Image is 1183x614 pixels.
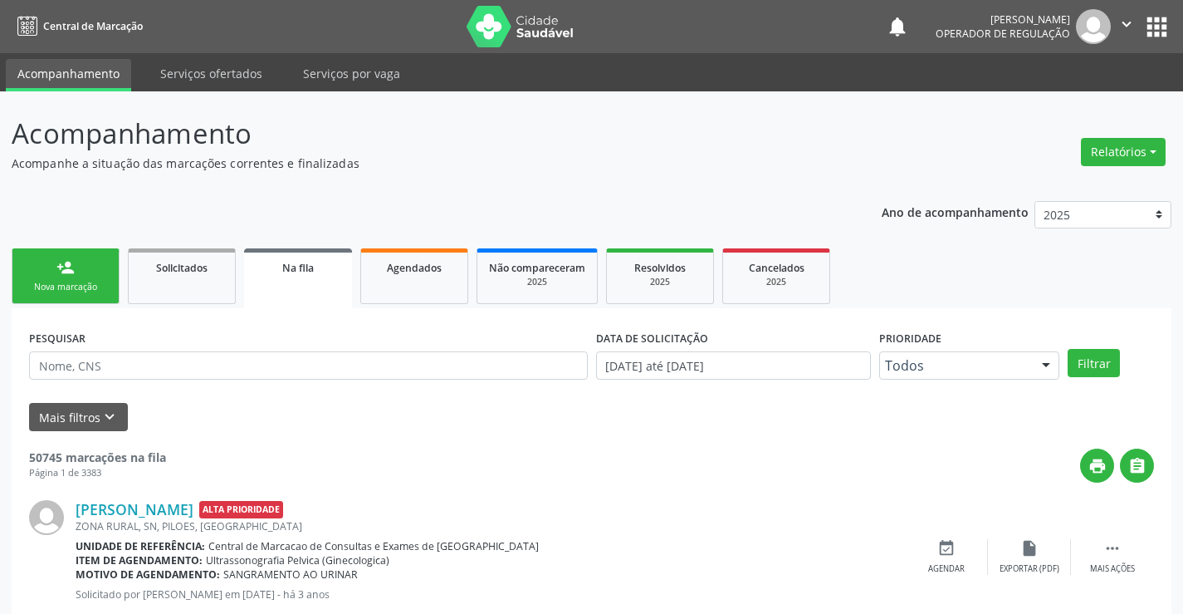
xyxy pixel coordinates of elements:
img: img [1076,9,1111,44]
div: Exportar (PDF) [1000,563,1059,575]
label: DATA DE SOLICITAÇÃO [596,326,708,351]
div: Página 1 de 3383 [29,466,166,480]
p: Solicitado por [PERSON_NAME] em [DATE] - há 3 anos [76,587,905,602]
a: Serviços ofertados [149,59,274,88]
span: Operador de regulação [936,27,1070,41]
button: Mais filtroskeyboard_arrow_down [29,403,128,432]
span: Solicitados [156,261,208,275]
a: Serviços por vaga [291,59,412,88]
p: Acompanhamento [12,113,824,155]
b: Motivo de agendamento: [76,567,220,582]
i:  [1103,539,1122,558]
span: Alta Prioridade [199,501,283,518]
a: Central de Marcação [12,12,143,40]
button:  [1120,449,1154,483]
i: keyboard_arrow_down [100,408,119,426]
input: Nome, CNS [29,351,588,380]
button: Filtrar [1068,349,1120,377]
p: Acompanhe a situação das marcações correntes e finalizadas [12,155,824,172]
label: PESQUISAR [29,326,86,351]
div: Mais ações [1090,563,1135,575]
span: Agendados [387,261,442,275]
i:  [1128,457,1146,475]
div: person_add [56,258,75,277]
button:  [1111,9,1142,44]
button: Relatórios [1081,138,1166,166]
div: ZONA RURAL, SN, PILOES, [GEOGRAPHIC_DATA] [76,519,905,533]
span: Cancelados [749,261,804,275]
button: notifications [886,15,909,38]
a: Acompanhamento [6,59,131,91]
span: Central de Marcação [43,19,143,33]
div: 2025 [618,276,701,288]
span: Ultrassonografia Pelvica (Ginecologica) [206,553,389,567]
div: 2025 [735,276,818,288]
span: Central de Marcacao de Consultas e Exames de [GEOGRAPHIC_DATA] [208,539,539,553]
span: Resolvidos [634,261,686,275]
a: [PERSON_NAME] [76,500,193,518]
div: 2025 [489,276,585,288]
button: apps [1142,12,1171,42]
span: SANGRAMENTO AO URINAR [223,567,358,582]
strong: 50745 marcações na fila [29,449,166,465]
button: print [1080,449,1114,483]
label: Prioridade [879,326,941,351]
div: Nova marcação [24,281,107,293]
div: Agendar [928,563,965,575]
i:  [1117,15,1136,33]
span: Todos [885,357,1026,374]
span: Não compareceram [489,261,585,275]
span: Na fila [282,261,314,275]
img: img [29,500,64,535]
input: Selecione um intervalo [596,351,871,380]
p: Ano de acompanhamento [882,201,1029,222]
i: event_available [937,539,956,558]
i: insert_drive_file [1020,539,1039,558]
div: [PERSON_NAME] [936,12,1070,27]
i: print [1088,457,1107,475]
b: Item de agendamento: [76,553,203,567]
b: Unidade de referência: [76,539,205,553]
